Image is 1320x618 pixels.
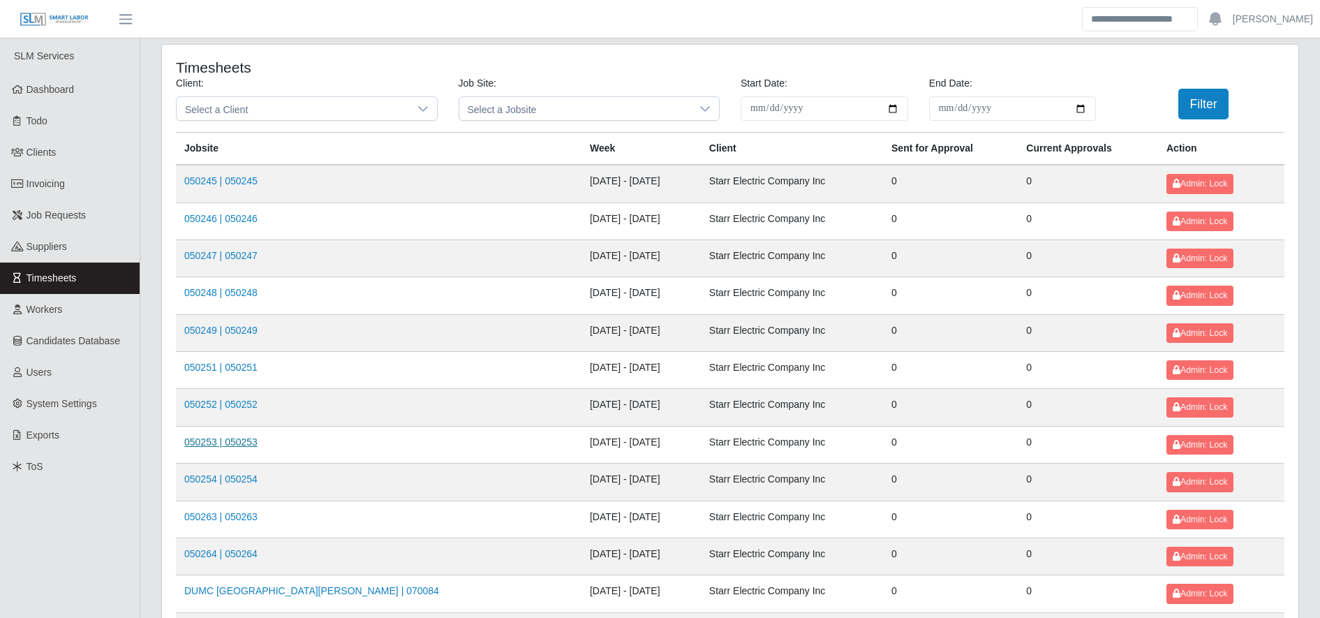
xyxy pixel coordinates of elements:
[184,548,258,559] a: 050264 | 050264
[1233,12,1313,27] a: [PERSON_NAME]
[176,76,204,91] label: Client:
[184,325,258,336] a: 050249 | 050249
[1166,435,1233,455] button: Admin: Lock
[701,464,883,501] td: Starr Electric Company Inc
[1166,323,1233,343] button: Admin: Lock
[1018,277,1158,314] td: 0
[1173,552,1227,561] span: Admin: Lock
[27,461,43,472] span: ToS
[883,426,1018,463] td: 0
[27,335,121,346] span: Candidates Database
[883,538,1018,575] td: 0
[1166,397,1233,417] button: Admin: Lock
[1173,253,1227,263] span: Admin: Lock
[581,314,701,351] td: [DATE] - [DATE]
[184,585,439,596] a: DUMC [GEOGRAPHIC_DATA][PERSON_NAME] | 070084
[1158,133,1284,165] th: Action
[1018,352,1158,389] td: 0
[20,12,89,27] img: SLM Logo
[883,464,1018,501] td: 0
[1173,365,1227,375] span: Admin: Lock
[184,250,258,261] a: 050247 | 050247
[27,241,67,252] span: Suppliers
[883,133,1018,165] th: Sent for Approval
[1166,510,1233,529] button: Admin: Lock
[883,389,1018,426] td: 0
[581,538,701,575] td: [DATE] - [DATE]
[1173,290,1227,300] span: Admin: Lock
[27,178,65,189] span: Invoicing
[883,352,1018,389] td: 0
[1173,328,1227,338] span: Admin: Lock
[27,398,97,409] span: System Settings
[184,175,258,186] a: 050245 | 050245
[581,352,701,389] td: [DATE] - [DATE]
[701,240,883,277] td: Starr Electric Company Inc
[1018,501,1158,538] td: 0
[701,165,883,203] td: Starr Electric Company Inc
[184,287,258,298] a: 050248 | 050248
[1173,179,1227,189] span: Admin: Lock
[1166,472,1233,492] button: Admin: Lock
[701,501,883,538] td: Starr Electric Company Inc
[1018,464,1158,501] td: 0
[883,314,1018,351] td: 0
[1173,589,1227,598] span: Admin: Lock
[459,97,692,120] span: Select a Jobsite
[27,115,47,126] span: Todo
[701,203,883,240] td: Starr Electric Company Inc
[701,389,883,426] td: Starr Electric Company Inc
[1166,174,1233,193] button: Admin: Lock
[184,399,258,410] a: 050252 | 050252
[27,209,87,221] span: Job Requests
[176,59,625,76] h4: Timesheets
[883,277,1018,314] td: 0
[581,389,701,426] td: [DATE] - [DATE]
[1178,89,1229,119] button: Filter
[1018,133,1158,165] th: Current Approvals
[184,213,258,224] a: 050246 | 050246
[27,272,77,284] span: Timesheets
[581,575,701,612] td: [DATE] - [DATE]
[1018,575,1158,612] td: 0
[184,362,258,373] a: 050251 | 050251
[581,203,701,240] td: [DATE] - [DATE]
[1166,547,1233,566] button: Admin: Lock
[581,464,701,501] td: [DATE] - [DATE]
[184,511,258,522] a: 050263 | 050263
[883,240,1018,277] td: 0
[459,76,496,91] label: Job Site:
[184,436,258,448] a: 050253 | 050253
[883,203,1018,240] td: 0
[1173,515,1227,524] span: Admin: Lock
[1082,7,1198,31] input: Search
[701,314,883,351] td: Starr Electric Company Inc
[581,426,701,463] td: [DATE] - [DATE]
[177,97,409,120] span: Select a Client
[27,147,57,158] span: Clients
[27,429,59,441] span: Exports
[701,538,883,575] td: Starr Electric Company Inc
[1018,240,1158,277] td: 0
[27,84,75,95] span: Dashboard
[741,76,787,91] label: Start Date:
[883,501,1018,538] td: 0
[1173,477,1227,487] span: Admin: Lock
[1166,249,1233,268] button: Admin: Lock
[1166,212,1233,231] button: Admin: Lock
[1018,314,1158,351] td: 0
[1018,426,1158,463] td: 0
[701,575,883,612] td: Starr Electric Company Inc
[184,473,258,485] a: 050254 | 050254
[1166,360,1233,380] button: Admin: Lock
[701,133,883,165] th: Client
[1018,389,1158,426] td: 0
[1166,286,1233,305] button: Admin: Lock
[1173,216,1227,226] span: Admin: Lock
[701,426,883,463] td: Starr Electric Company Inc
[701,277,883,314] td: Starr Electric Company Inc
[701,352,883,389] td: Starr Electric Company Inc
[27,367,52,378] span: Users
[14,50,74,61] span: SLM Services
[581,165,701,203] td: [DATE] - [DATE]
